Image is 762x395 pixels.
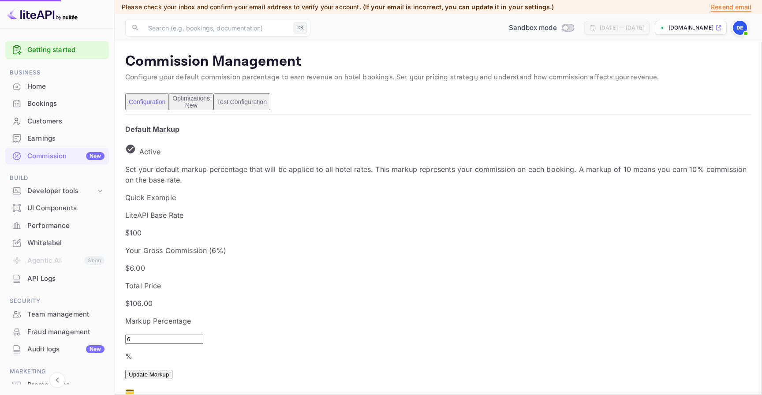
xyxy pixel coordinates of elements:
a: Getting started [27,45,105,55]
div: Whitelabel [5,235,109,252]
div: Developer tools [5,183,109,199]
div: Getting started [5,41,109,59]
a: Home [5,78,109,94]
p: Your Gross Commission ( 6 %) [125,245,751,256]
a: Team management [5,306,109,322]
p: Resend email [711,2,751,12]
span: Active [136,147,164,156]
img: dsd EZ [733,21,747,35]
a: Fraud management [5,324,109,340]
div: Audit logsNew [5,341,109,358]
a: Audit logsNew [5,341,109,357]
a: Performance [5,217,109,234]
div: Earnings [5,130,109,147]
button: Update Markup [125,370,172,379]
span: Security [5,296,109,306]
a: API Logs [5,270,109,287]
p: [DOMAIN_NAME] [669,24,713,32]
div: Fraud management [5,324,109,341]
div: Optimizations [172,95,210,109]
div: Promo codes [27,380,105,390]
div: Performance [27,221,105,231]
div: Bookings [27,99,105,109]
p: $ 106.00 [125,298,751,309]
span: Business [5,68,109,78]
input: Search (e.g. bookings, documentation) [143,19,290,37]
span: (If your email is incorrect, you can update it in your settings.) [363,3,554,11]
span: Build [5,173,109,183]
p: $ 6.00 [125,263,751,273]
div: [DATE] — [DATE] [600,24,644,32]
div: Developer tools [27,186,96,196]
div: Home [27,82,105,92]
button: Collapse navigation [49,372,65,388]
input: 0 [125,335,203,344]
div: CommissionNew [5,148,109,165]
a: Promo codes [5,376,109,393]
p: % [125,351,751,361]
div: Earnings [27,134,105,144]
span: Please check your inbox and confirm your email address to verify your account. [122,3,361,11]
span: Sandbox mode [509,23,557,33]
a: Customers [5,113,109,129]
a: Bookings [5,95,109,112]
div: API Logs [27,274,105,284]
div: Audit logs [27,344,105,354]
div: New [86,152,105,160]
div: Home [5,78,109,95]
p: Total Price [125,280,751,291]
img: LiteAPI logo [7,7,78,21]
div: Switch to Production mode [505,23,577,33]
a: UI Components [5,200,109,216]
span: Marketing [5,367,109,376]
div: Fraud management [27,327,105,337]
div: Team management [27,309,105,320]
p: Commission Management [125,53,751,71]
div: UI Components [5,200,109,217]
p: LiteAPI Base Rate [125,210,751,220]
div: ⌘K [294,22,307,34]
div: Customers [5,113,109,130]
button: Test Configuration [213,93,270,110]
div: Team management [5,306,109,323]
p: $100 [125,227,751,238]
p: Set your default markup percentage that will be applied to all hotel rates. This markup represent... [125,164,751,185]
h4: Default Markup [125,124,751,134]
span: New [182,102,201,109]
p: Quick Example [125,192,751,203]
a: CommissionNew [5,148,109,164]
p: Configure your default commission percentage to earn revenue on hotel bookings. Set your pricing ... [125,72,751,83]
a: Earnings [5,130,109,146]
div: New [86,345,105,353]
p: Markup Percentage [125,316,751,326]
div: Commission [27,151,105,161]
button: Configuration [125,93,169,110]
div: Performance [5,217,109,235]
div: Customers [27,116,105,127]
div: UI Components [27,203,105,213]
div: Whitelabel [27,238,105,248]
a: Whitelabel [5,235,109,251]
